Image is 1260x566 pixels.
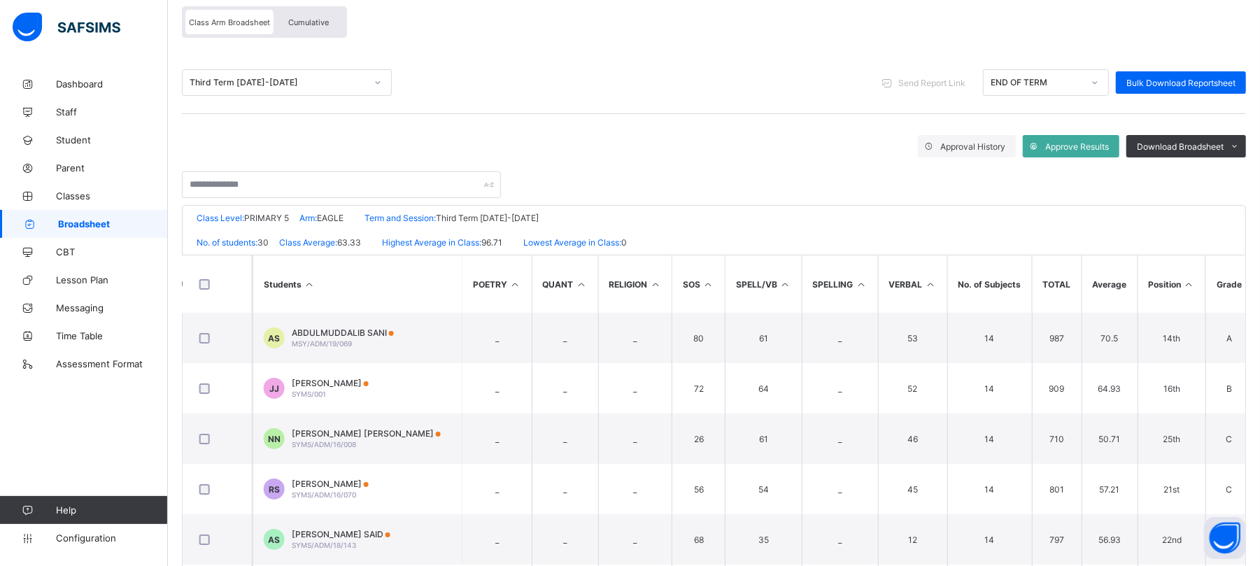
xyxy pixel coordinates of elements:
[244,213,289,223] span: PRIMARY 5
[725,514,802,565] td: 35
[878,313,947,363] td: 53
[598,464,672,514] td: _
[1045,141,1109,152] span: Approve Results
[1126,78,1236,88] span: Bulk Download Reportsheet
[940,141,1005,152] span: Approval History
[598,363,672,413] td: _
[672,313,725,363] td: 80
[288,17,329,27] span: Cumulative
[1149,484,1196,495] span: 21st
[621,237,627,248] span: 0
[292,378,369,388] span: [PERSON_NAME]
[725,464,802,514] td: 54
[292,490,356,499] span: SYMS/ADM/16/070
[197,213,244,223] span: Class Level:
[269,383,279,394] span: JJ
[436,213,539,223] span: Third Term [DATE]-[DATE]
[523,237,621,248] span: Lowest Average in Class:
[462,413,532,464] td: _
[672,255,725,313] th: SOS
[878,413,947,464] td: 46
[802,413,878,464] td: _
[958,333,1021,344] span: 14
[802,514,878,565] td: _
[189,17,270,27] span: Class Arm Broadsheet
[56,532,167,544] span: Configuration
[725,413,802,464] td: 61
[279,237,337,248] span: Class Average:
[672,464,725,514] td: 56
[1043,333,1071,344] span: 987
[650,279,662,290] i: Sort in Ascending Order
[1043,535,1071,545] span: 797
[56,274,168,285] span: Lesson Plan
[1082,255,1138,313] th: Average
[462,255,532,313] th: POETRY
[292,541,356,549] span: SYMS/ADM/18/143
[532,313,598,363] td: _
[462,313,532,363] td: _
[856,279,868,290] i: Sort in Ascending Order
[1217,484,1242,495] span: C
[878,464,947,514] td: 45
[947,255,1032,313] th: No. of Subjects
[1204,517,1246,559] button: Open asap
[58,218,168,229] span: Broadsheet
[292,339,352,348] span: MSY/ADM/19/069
[268,434,281,444] span: NN
[598,313,672,363] td: _
[702,279,714,290] i: Sort in Ascending Order
[253,255,462,313] th: Students
[532,255,598,313] th: QUANT
[991,78,1083,88] div: END OF TERM
[1032,255,1082,313] th: TOTAL
[725,363,802,413] td: 64
[1093,535,1127,545] span: 56.93
[481,237,502,248] span: 96.71
[598,514,672,565] td: _
[292,390,326,398] span: SYMS/001
[56,78,168,90] span: Dashboard
[269,535,281,545] span: AS
[56,162,168,174] span: Parent
[56,330,168,341] span: Time Table
[878,514,947,565] td: 12
[13,13,120,42] img: safsims
[878,255,947,313] th: VERBAL
[509,279,521,290] i: Sort in Ascending Order
[1184,279,1196,290] i: Sort in Ascending Order
[598,413,672,464] td: _
[56,134,168,146] span: Student
[1043,434,1071,444] span: 710
[304,279,316,290] i: Sort Ascending
[197,237,257,248] span: No. of students:
[1093,484,1127,495] span: 57.21
[1217,383,1242,394] span: B
[1093,434,1127,444] span: 50.71
[299,213,317,223] span: Arm:
[672,514,725,565] td: 68
[292,479,369,489] span: [PERSON_NAME]
[672,413,725,464] td: 26
[958,383,1021,394] span: 14
[725,255,802,313] th: SPELL/VB
[364,213,436,223] span: Term and Session:
[725,313,802,363] td: 61
[532,514,598,565] td: _
[802,464,878,514] td: _
[56,302,168,313] span: Messaging
[1205,255,1252,313] th: Grade
[1093,383,1127,394] span: 64.93
[532,413,598,464] td: _
[56,190,168,201] span: Classes
[337,237,361,248] span: 63.33
[462,363,532,413] td: _
[925,279,937,290] i: Sort in Ascending Order
[958,434,1021,444] span: 14
[898,78,965,88] span: Send Report Link
[292,440,356,448] span: SYMS/ADM/16/008
[802,313,878,363] td: _
[802,363,878,413] td: _
[292,327,394,338] span: ABDULMUDDALIB SANI
[382,237,481,248] span: Highest Average in Class:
